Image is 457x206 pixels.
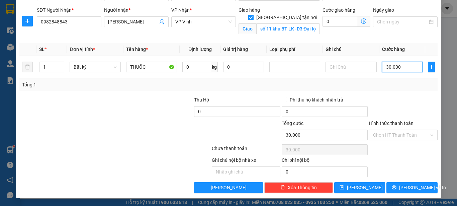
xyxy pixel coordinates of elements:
span: delete [280,185,285,190]
span: Tên hàng [126,47,148,52]
label: Ngày giao [373,7,394,13]
span: Giao hàng [239,7,260,13]
div: Ghi chú nội bộ nhà xe [212,156,280,166]
div: SĐT Người Nhận [37,6,101,14]
input: Nhập ghi chú [212,166,280,177]
input: Giao tận nơi [256,23,320,34]
li: Hotline: 02386655777, 02462925925, 0944789456 [63,25,280,33]
button: printer[PERSON_NAME] và In [386,182,438,193]
li: [PERSON_NAME], [PERSON_NAME] [63,16,280,25]
span: dollar-circle [361,18,366,24]
span: Phí thu hộ khách nhận trả [287,96,346,104]
span: Increase Value [57,62,64,67]
span: VP Vinh [175,17,232,27]
button: [PERSON_NAME] [194,182,263,193]
b: GỬI : VP Giải Phóng [8,49,89,60]
span: Giá trị hàng [223,47,248,52]
span: [GEOGRAPHIC_DATA] tận nơi [254,14,320,21]
span: plus [22,18,32,24]
span: Giao [239,23,256,34]
span: plus [428,64,435,70]
button: plus [428,62,435,72]
input: Ghi Chú [326,62,376,72]
span: up [59,63,63,67]
span: [PERSON_NAME] và In [399,184,446,191]
th: Loại phụ phí [267,43,323,56]
span: Bất kỳ [74,62,116,72]
th: Ghi chú [323,43,379,56]
div: Chưa thanh toán [211,145,281,156]
input: Cước giao hàng [323,16,357,27]
button: delete [22,62,33,72]
span: Thu Hộ [194,97,209,102]
input: 0 [223,62,264,72]
span: down [59,68,63,72]
span: Decrease Value [57,67,64,72]
span: Đơn vị tính [70,47,95,52]
button: save[PERSON_NAME] [334,182,385,193]
span: printer [392,185,396,190]
div: Người nhận [104,6,169,14]
label: Cước giao hàng [323,7,355,13]
input: VD: Bàn, Ghế [126,62,177,72]
span: user-add [159,19,165,24]
span: Xóa Thông tin [288,184,317,191]
button: deleteXóa Thông tin [264,182,333,193]
span: [PERSON_NAME] [347,184,383,191]
img: logo.jpg [8,8,42,42]
button: plus [22,16,33,26]
span: kg [211,62,218,72]
span: Định lượng [188,47,212,52]
div: Tổng: 1 [22,81,177,88]
label: Hình thức thanh toán [369,121,414,126]
span: SL [39,47,44,52]
input: Ngày giao [377,18,428,25]
div: Chi phí nội bộ [282,156,368,166]
span: Cước hàng [382,47,405,52]
span: [PERSON_NAME] [211,184,247,191]
span: VP Nhận [171,7,190,13]
span: Tổng cước [282,121,303,126]
span: save [340,185,344,190]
